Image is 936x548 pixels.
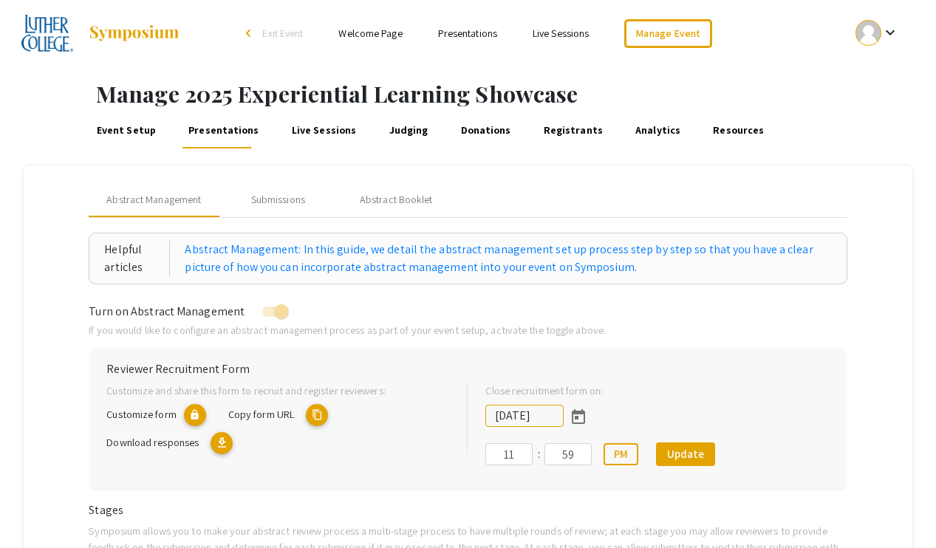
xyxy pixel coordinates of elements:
div: arrow_back_ios [246,29,255,38]
a: Event Setup [95,113,158,148]
iframe: Chat [11,482,63,537]
a: Live Sessions [533,27,589,40]
a: Judging [386,113,430,148]
h6: Reviewer Recruitment Form [106,362,829,376]
a: Presentations [186,113,262,148]
a: Donations [458,113,513,148]
h6: Stages [89,503,847,517]
p: If you would like to configure an abstract management process as part of your event setup, activa... [89,322,847,338]
a: 2025 Experiential Learning Showcase [21,15,181,52]
a: Presentations [438,27,497,40]
p: Customize and share this form to recruit and register reviewers: [106,383,443,399]
div: Submissions [251,192,305,208]
mat-icon: copy URL [306,404,328,426]
mat-icon: lock [184,404,206,426]
a: Resources [711,113,766,148]
a: Registrants [542,113,605,148]
div: Helpful articles [104,241,170,276]
input: Hours [485,443,533,465]
img: 2025 Experiential Learning Showcase [21,15,74,52]
a: Abstract Management: In this guide, we detail the abstract management set up process step by step... [185,241,831,276]
a: Welcome Page [338,27,402,40]
a: Manage Event [624,19,711,48]
input: Minutes [544,443,592,465]
mat-icon: Export responses [211,432,233,454]
span: Customize form [106,407,176,421]
button: Update [656,442,715,466]
div: Abstract Booklet [360,192,433,208]
img: Symposium by ForagerOne [88,24,180,42]
h1: Manage 2025 Experiential Learning Showcase [96,81,936,107]
span: Download responses [106,435,199,449]
span: Abstract Management [106,192,201,208]
span: Turn on Abstract Management [89,304,245,319]
button: Open calendar [564,401,593,431]
span: Exit Event [262,27,303,40]
button: Expand account dropdown [840,16,915,49]
button: PM [604,443,638,465]
span: Copy form URL [228,407,294,421]
label: Close recruitment form on: [485,383,603,399]
div: : [533,445,544,463]
a: Live Sessions [290,113,359,148]
a: Analytics [633,113,683,148]
mat-icon: Expand account dropdown [881,24,899,41]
